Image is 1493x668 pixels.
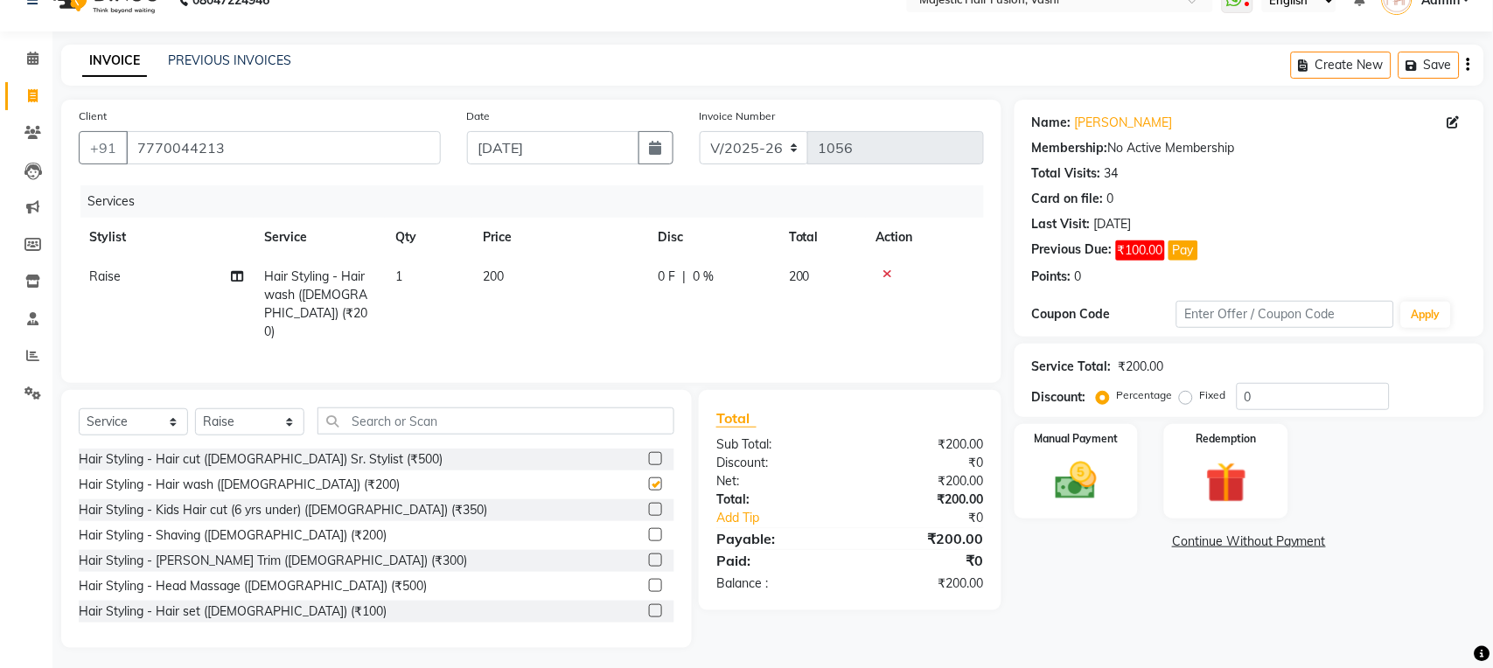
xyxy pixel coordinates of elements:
[700,108,776,124] label: Invoice Number
[1032,114,1071,132] div: Name:
[1291,52,1392,79] button: Create New
[682,268,686,286] span: |
[1107,190,1114,208] div: 0
[1075,114,1173,132] a: [PERSON_NAME]
[126,131,441,164] input: Search by Name/Mobile/Email/Code
[1169,240,1198,261] button: Pay
[1032,358,1112,376] div: Service Total:
[80,185,997,218] div: Services
[264,268,367,339] span: Hair Styling - Hair wash ([DEMOGRAPHIC_DATA]) (₹200)
[850,472,997,491] div: ₹200.00
[1032,240,1113,261] div: Previous Due:
[79,552,467,570] div: Hair Styling - [PERSON_NAME] Trim ([DEMOGRAPHIC_DATA]) (₹300)
[1032,388,1086,407] div: Discount:
[1032,215,1091,233] div: Last Visit:
[1032,139,1108,157] div: Membership:
[1094,215,1132,233] div: [DATE]
[1032,139,1467,157] div: No Active Membership
[1176,301,1394,328] input: Enter Offer / Coupon Code
[850,528,997,549] div: ₹200.00
[168,52,291,68] a: PREVIOUS INVOICES
[89,268,121,284] span: Raise
[850,435,997,454] div: ₹200.00
[1119,358,1164,376] div: ₹200.00
[778,218,866,257] th: Total
[703,435,850,454] div: Sub Total:
[1035,431,1119,447] label: Manual Payment
[866,218,984,257] th: Action
[850,574,997,593] div: ₹200.00
[317,407,674,435] input: Search or Scan
[1193,457,1259,508] img: _gift.svg
[1032,268,1071,286] div: Points:
[472,218,647,257] th: Price
[850,491,997,509] div: ₹200.00
[703,491,850,509] div: Total:
[1399,52,1460,79] button: Save
[79,476,400,494] div: Hair Styling - Hair wash ([DEMOGRAPHIC_DATA]) (₹200)
[1032,164,1101,183] div: Total Visits:
[467,108,491,124] label: Date
[658,268,675,286] span: 0 F
[385,218,472,257] th: Qty
[716,409,757,428] span: Total
[1043,457,1109,504] img: _cash.svg
[703,528,850,549] div: Payable:
[79,526,387,545] div: Hair Styling - Shaving ([DEMOGRAPHIC_DATA]) (₹200)
[875,509,997,527] div: ₹0
[703,509,875,527] a: Add Tip
[79,108,107,124] label: Client
[79,602,387,621] div: Hair Styling - Hair set ([DEMOGRAPHIC_DATA]) (₹100)
[703,472,850,491] div: Net:
[1018,532,1481,551] a: Continue Without Payment
[703,574,850,593] div: Balance :
[1116,240,1165,261] span: ₹100.00
[850,454,997,472] div: ₹0
[1401,302,1451,328] button: Apply
[647,218,778,257] th: Disc
[483,268,504,284] span: 200
[693,268,714,286] span: 0 %
[79,501,487,519] div: Hair Styling - Kids Hair cut (6 yrs under) ([DEMOGRAPHIC_DATA]) (₹350)
[703,550,850,571] div: Paid:
[1032,305,1177,324] div: Coupon Code
[1032,190,1104,208] div: Card on file:
[79,218,254,257] th: Stylist
[703,454,850,472] div: Discount:
[1200,387,1226,403] label: Fixed
[79,450,443,469] div: Hair Styling - Hair cut ([DEMOGRAPHIC_DATA]) Sr. Stylist (₹500)
[82,45,147,77] a: INVOICE
[395,268,402,284] span: 1
[850,550,997,571] div: ₹0
[254,218,385,257] th: Service
[1117,387,1173,403] label: Percentage
[789,268,810,284] span: 200
[1075,268,1082,286] div: 0
[79,131,128,164] button: +91
[79,577,427,595] div: Hair Styling - Head Massage ([DEMOGRAPHIC_DATA]) (₹500)
[1196,431,1257,447] label: Redemption
[1105,164,1119,183] div: 34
